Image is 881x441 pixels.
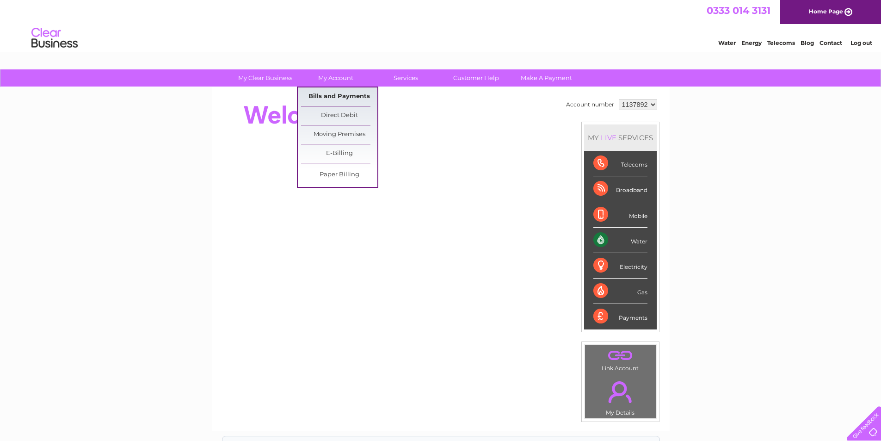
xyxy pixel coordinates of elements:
[301,106,377,125] a: Direct Debit
[593,279,647,304] div: Gas
[801,39,814,46] a: Blog
[564,97,616,112] td: Account number
[438,69,514,87] a: Customer Help
[301,125,377,144] a: Moving Premises
[584,124,657,151] div: MY SERVICES
[707,5,770,16] a: 0333 014 3131
[301,144,377,163] a: E-Billing
[767,39,795,46] a: Telecoms
[718,39,736,46] a: Water
[741,39,762,46] a: Energy
[508,69,585,87] a: Make A Payment
[819,39,842,46] a: Contact
[587,348,653,364] a: .
[585,345,656,374] td: Link Account
[850,39,872,46] a: Log out
[593,253,647,279] div: Electricity
[593,151,647,176] div: Telecoms
[227,69,303,87] a: My Clear Business
[593,228,647,253] div: Water
[593,176,647,202] div: Broadband
[301,87,377,106] a: Bills and Payments
[593,304,647,329] div: Payments
[599,133,618,142] div: LIVE
[301,166,377,184] a: Paper Billing
[31,24,78,52] img: logo.png
[222,5,659,45] div: Clear Business is a trading name of Verastar Limited (registered in [GEOGRAPHIC_DATA] No. 3667643...
[368,69,444,87] a: Services
[587,376,653,408] a: .
[585,373,656,419] td: My Details
[297,69,374,87] a: My Account
[593,202,647,228] div: Mobile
